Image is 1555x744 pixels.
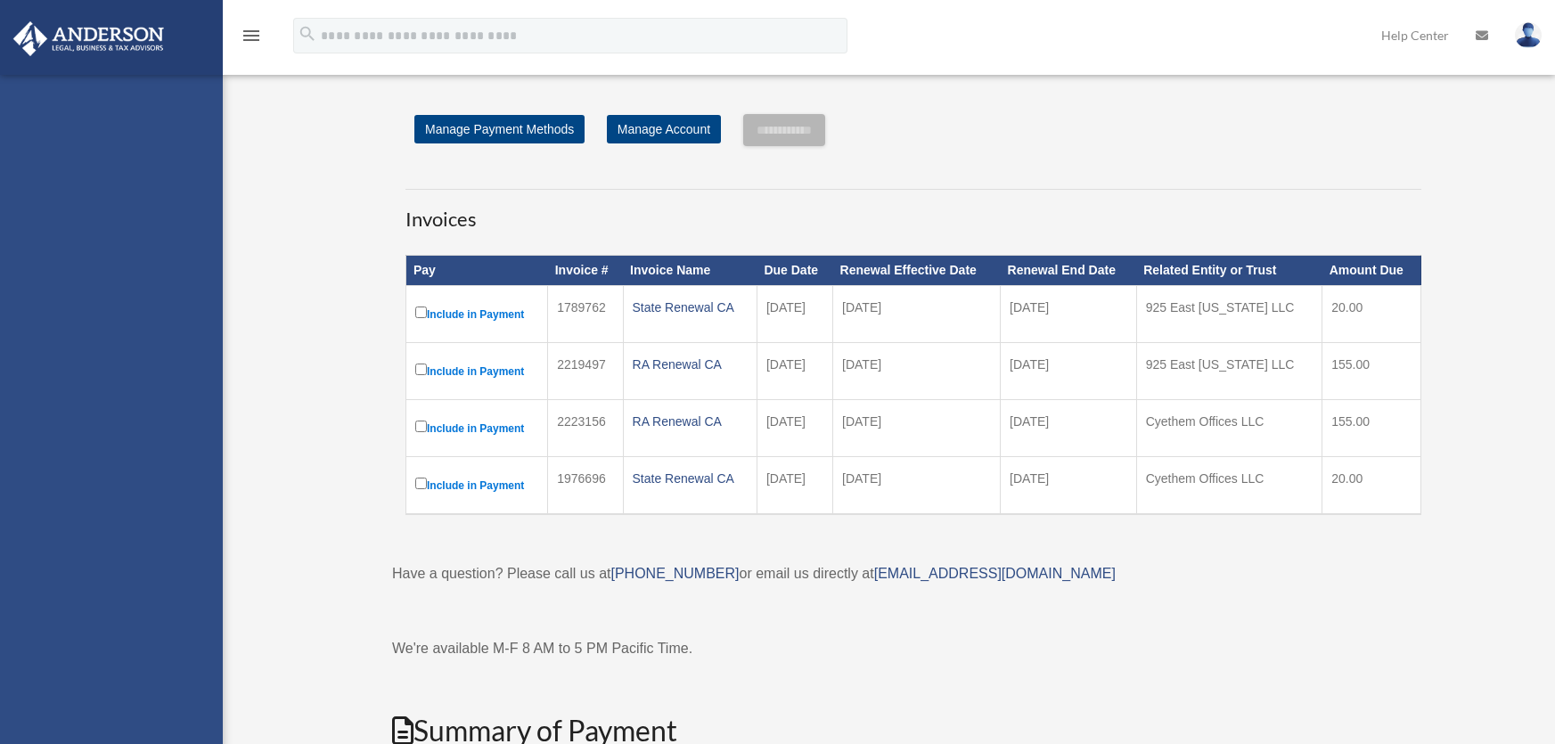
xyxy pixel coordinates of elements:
a: Manage Payment Methods [414,115,585,143]
div: RA Renewal CA [633,409,748,434]
a: menu [241,31,262,46]
label: Include in Payment [415,417,538,439]
div: State Renewal CA [633,466,748,491]
h3: Invoices [405,189,1421,233]
td: [DATE] [1001,285,1137,342]
th: Due Date [757,256,832,286]
p: Have a question? Please call us at or email us directly at [392,561,1435,586]
td: [DATE] [757,456,832,514]
label: Include in Payment [415,303,538,325]
i: search [298,24,317,44]
a: Manage Account [607,115,721,143]
img: Anderson Advisors Platinum Portal [8,21,169,56]
td: 155.00 [1322,399,1421,456]
th: Invoice Name [623,256,757,286]
th: Amount Due [1322,256,1421,286]
div: State Renewal CA [633,295,748,320]
th: Renewal Effective Date [833,256,1001,286]
td: 1789762 [548,285,623,342]
a: [PHONE_NUMBER] [610,566,739,581]
td: [DATE] [833,399,1001,456]
input: Include in Payment [415,478,427,489]
td: 2223156 [548,399,623,456]
td: 20.00 [1322,456,1421,514]
th: Pay [406,256,548,286]
td: 925 East [US_STATE] LLC [1136,285,1322,342]
input: Include in Payment [415,421,427,432]
td: [DATE] [1001,342,1137,399]
td: Cyethem Offices LLC [1136,399,1322,456]
td: [DATE] [1001,456,1137,514]
a: [EMAIL_ADDRESS][DOMAIN_NAME] [874,566,1116,581]
label: Include in Payment [415,360,538,382]
td: 1976696 [548,456,623,514]
i: menu [241,25,262,46]
input: Include in Payment [415,307,427,318]
td: [DATE] [757,285,832,342]
td: [DATE] [833,285,1001,342]
td: 20.00 [1322,285,1421,342]
td: [DATE] [833,456,1001,514]
p: We're available M-F 8 AM to 5 PM Pacific Time. [392,636,1435,661]
td: [DATE] [757,342,832,399]
td: 925 East [US_STATE] LLC [1136,342,1322,399]
td: 2219497 [548,342,623,399]
th: Related Entity or Trust [1136,256,1322,286]
td: [DATE] [1001,399,1137,456]
img: User Pic [1515,22,1542,48]
td: [DATE] [833,342,1001,399]
div: RA Renewal CA [633,352,748,377]
label: Include in Payment [415,474,538,496]
td: 155.00 [1322,342,1421,399]
td: Cyethem Offices LLC [1136,456,1322,514]
input: Include in Payment [415,364,427,375]
th: Invoice # [548,256,623,286]
td: [DATE] [757,399,832,456]
th: Renewal End Date [1001,256,1137,286]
